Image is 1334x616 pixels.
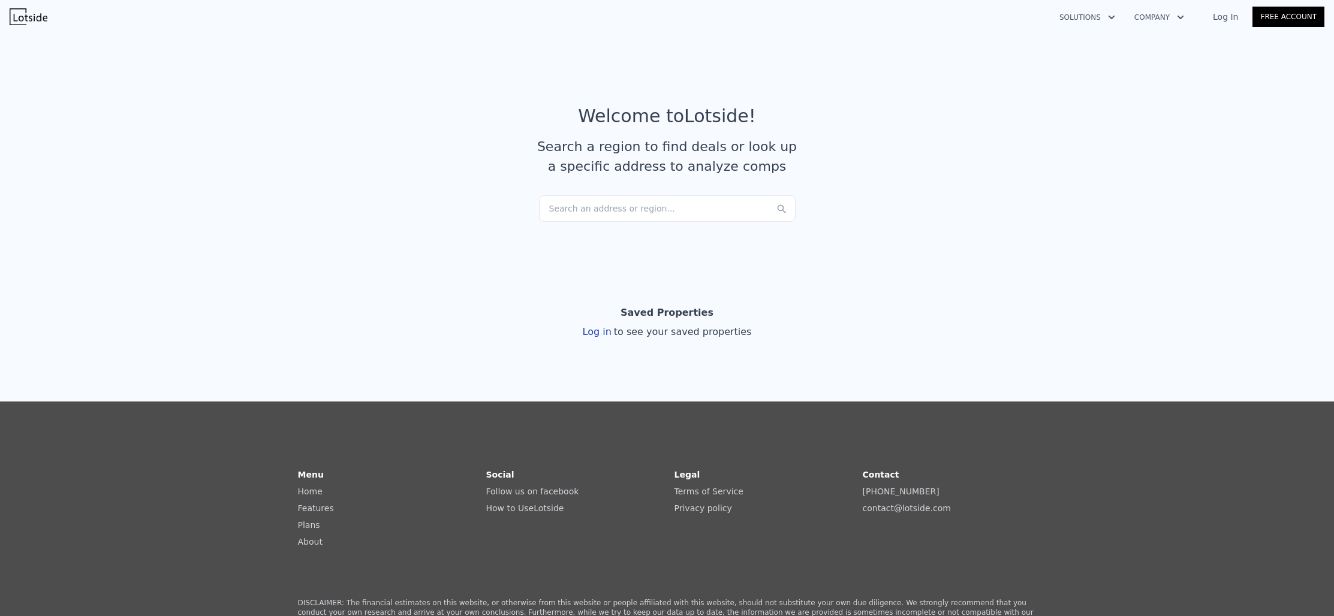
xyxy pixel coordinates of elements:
a: Log In [1199,11,1252,23]
strong: Menu [298,470,324,479]
div: Search an address or region... [539,195,796,222]
a: Home [298,487,323,496]
a: contact@lotside.com [863,503,951,513]
span: to see your saved properties [612,326,752,337]
a: Follow us on facebook [486,487,579,496]
strong: Social [486,470,514,479]
a: Free Account [1252,7,1324,27]
strong: Contact [863,470,899,479]
a: How to UseLotside [486,503,564,513]
div: Saved Properties [621,301,713,325]
a: About [298,537,323,546]
button: Company [1125,7,1194,28]
a: Privacy policy [674,503,732,513]
a: Terms of Service [674,487,743,496]
img: Lotside [10,8,47,25]
div: Search a region to find deals or look up a specific address to analyze comps [533,137,802,176]
button: Solutions [1050,7,1125,28]
div: Welcome to Lotside ! [578,105,756,127]
a: Features [298,503,334,513]
a: Plans [298,520,320,530]
a: [PHONE_NUMBER] [863,487,939,496]
div: Log in [583,325,752,339]
strong: Legal [674,470,700,479]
